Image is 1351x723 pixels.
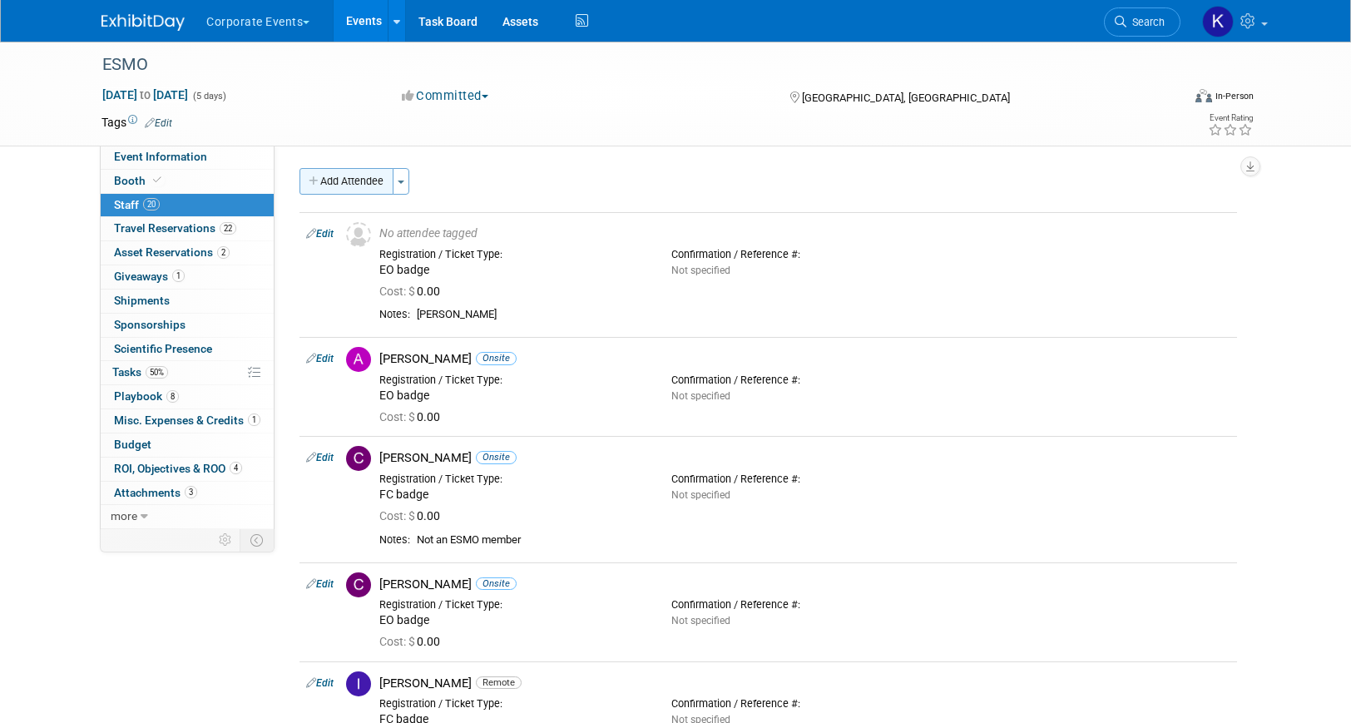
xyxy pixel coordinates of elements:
span: Sponsorships [114,318,186,331]
div: EO badge [379,263,646,278]
div: Registration / Ticket Type: [379,697,646,711]
span: Tasks [112,365,168,379]
img: Unassigned-User-Icon.png [346,222,371,247]
a: Asset Reservations2 [101,241,274,265]
span: more [111,509,137,522]
a: Search [1104,7,1180,37]
span: 8 [166,390,179,403]
a: Scientific Presence [101,338,274,361]
span: 0.00 [379,635,447,648]
td: Toggle Event Tabs [240,529,275,551]
a: Sponsorships [101,314,274,337]
img: I.jpg [346,671,371,696]
span: Playbook [114,389,179,403]
div: [PERSON_NAME] [379,450,1230,466]
span: 22 [220,222,236,235]
button: Add Attendee [299,168,393,195]
span: Staff [114,198,160,211]
span: Travel Reservations [114,221,236,235]
span: Asset Reservations [114,245,230,259]
a: Edit [306,353,334,364]
span: Search [1126,16,1165,28]
div: Not an ESMO member [417,533,1230,547]
span: Not specified [671,265,730,276]
div: Event Rating [1208,114,1253,122]
span: 50% [146,366,168,379]
span: Onsite [476,577,517,590]
a: Attachments3 [101,482,274,505]
img: C.jpg [346,572,371,597]
span: Cost: $ [379,509,417,522]
div: Confirmation / Reference #: [671,473,938,486]
a: Edit [306,578,334,590]
span: Shipments [114,294,170,307]
span: Onsite [476,451,517,463]
div: EO badge [379,613,646,628]
span: 1 [248,413,260,426]
div: Confirmation / Reference #: [671,598,938,612]
a: Edit [306,677,334,689]
span: to [137,88,153,102]
img: C.jpg [346,446,371,471]
td: Tags [101,114,172,131]
a: Giveaways1 [101,265,274,289]
span: 2 [217,246,230,259]
div: [PERSON_NAME] [379,676,1230,691]
a: ROI, Objectives & ROO4 [101,458,274,481]
span: 20 [143,198,160,210]
a: Misc. Expenses & Credits1 [101,409,274,433]
a: Edit [306,228,334,240]
a: Staff20 [101,194,274,217]
span: 4 [230,462,242,474]
span: Giveaways [114,270,185,283]
div: Confirmation / Reference #: [671,248,938,261]
div: Confirmation / Reference #: [671,697,938,711]
span: [DATE] [DATE] [101,87,189,102]
span: 0.00 [379,285,447,298]
div: [PERSON_NAME] [417,308,1230,322]
span: Remote [476,676,522,689]
span: Cost: $ [379,285,417,298]
span: Misc. Expenses & Credits [114,413,260,427]
span: 3 [185,486,197,498]
span: Onsite [476,352,517,364]
a: Edit [306,452,334,463]
span: ROI, Objectives & ROO [114,462,242,475]
a: more [101,505,274,528]
a: Tasks50% [101,361,274,384]
span: 0.00 [379,410,447,423]
div: In-Person [1215,90,1254,102]
span: Cost: $ [379,635,417,648]
span: Booth [114,174,165,187]
div: [PERSON_NAME] [379,351,1230,367]
div: Event Format [1082,87,1254,111]
a: Edit [145,117,172,129]
span: Event Information [114,150,207,163]
a: Event Information [101,146,274,169]
div: FC badge [379,488,646,503]
a: Budget [101,433,274,457]
a: Booth [101,170,274,193]
div: Registration / Ticket Type: [379,248,646,261]
span: 1 [172,270,185,282]
div: No attendee tagged [379,226,1230,241]
span: Scientific Presence [114,342,212,355]
span: Budget [114,438,151,451]
div: ESMO [96,50,1156,80]
div: Notes: [379,308,410,321]
span: 0.00 [379,509,447,522]
div: Confirmation / Reference #: [671,374,938,387]
div: [PERSON_NAME] [379,577,1230,592]
img: A.jpg [346,347,371,372]
span: Not specified [671,615,730,626]
td: Personalize Event Tab Strip [211,529,240,551]
a: Shipments [101,290,274,313]
span: Not specified [671,489,730,501]
img: Format-Inperson.png [1195,89,1212,102]
span: (5 days) [191,91,226,102]
span: Attachments [114,486,197,499]
div: Notes: [379,533,410,547]
a: Playbook8 [101,385,274,409]
span: [GEOGRAPHIC_DATA], [GEOGRAPHIC_DATA] [802,92,1010,104]
div: EO badge [379,389,646,404]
